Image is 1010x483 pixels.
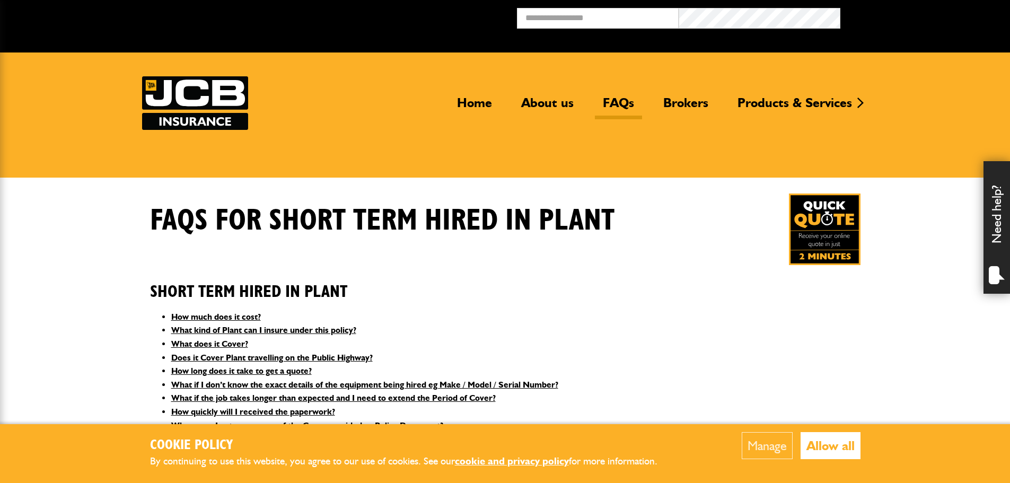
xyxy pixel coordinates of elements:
a: Brokers [655,95,716,119]
img: JCB Insurance Services logo [142,76,248,130]
a: About us [513,95,582,119]
a: What kind of Plant can I insure under this policy? [171,325,356,335]
a: Get your insurance quote in just 2-minutes [789,194,860,265]
a: Where can I get a summary of the Cover provided or Policy Document? [171,420,443,431]
button: Allow all [801,432,860,459]
h2: Short Term Hired In Plant [150,266,860,302]
a: What if the job takes longer than expected and I need to extend the Period of Cover? [171,393,496,403]
a: Home [449,95,500,119]
img: Quick Quote [789,194,860,265]
div: Need help? [983,161,1010,294]
a: Does it Cover Plant travelling on the Public Highway? [171,353,373,363]
a: JCB Insurance Services [142,76,248,130]
button: Broker Login [840,8,1002,24]
a: Products & Services [730,95,860,119]
a: What does it Cover? [171,339,248,349]
button: Manage [742,432,793,459]
a: How long does it take to get a quote? [171,366,312,376]
p: By continuing to use this website, you agree to our use of cookies. See our for more information. [150,453,675,470]
h1: FAQS for Short Term Hired In Plant [150,203,614,239]
a: How quickly will I received the paperwork? [171,407,335,417]
a: How much does it cost? [171,312,261,322]
h2: Cookie Policy [150,437,675,454]
a: What if I don’t know the exact details of the equipment being hired eg Make / Model / Serial Number? [171,380,558,390]
a: FAQs [595,95,642,119]
a: cookie and privacy policy [455,455,569,467]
